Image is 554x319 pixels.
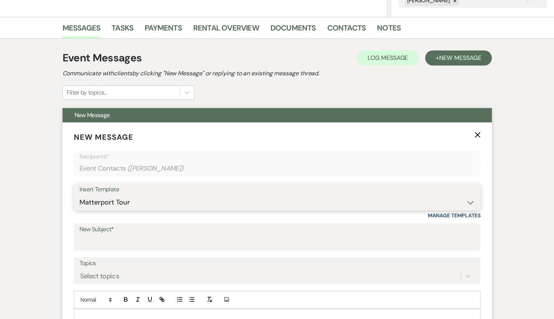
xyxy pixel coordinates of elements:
[79,224,475,235] label: New Subject*
[111,22,133,38] a: Tasks
[79,161,475,176] div: Event Contacts
[193,22,259,38] a: Rental Overview
[80,271,119,281] div: Select topics
[63,22,101,38] a: Messages
[327,22,366,38] a: Contacts
[75,111,110,119] span: New Message
[425,50,491,66] button: +New Message
[63,50,142,66] h1: Event Messages
[377,22,401,38] a: Notes
[79,258,475,269] label: Topics
[270,22,316,38] a: Documents
[428,212,481,219] a: Manage Templates
[74,132,133,142] span: New Message
[145,22,182,38] a: Payments
[368,54,408,62] span: Log Message
[439,54,481,62] span: New Message
[79,152,475,162] p: Recipients*
[79,184,475,195] div: Insert Template
[67,88,107,97] div: Filter by topics...
[357,50,418,66] button: Log Message
[63,69,492,78] h2: Communicate with clients by clicking "New Message" or replying to an existing message thread.
[127,163,184,174] span: ( [PERSON_NAME] )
